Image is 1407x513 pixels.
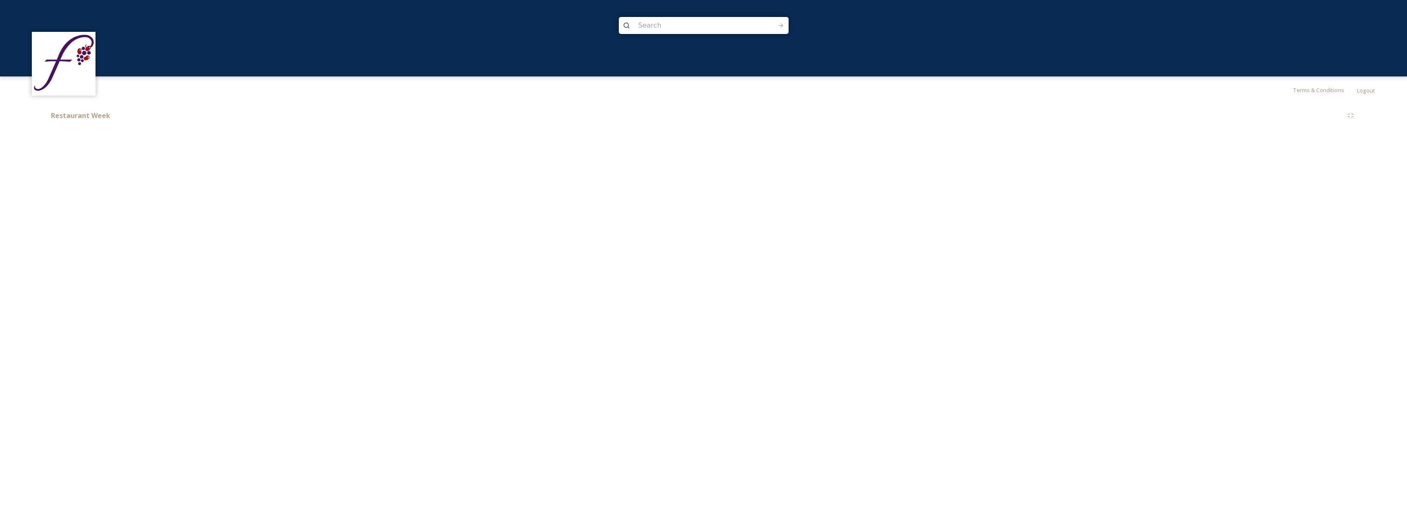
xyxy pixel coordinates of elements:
[634,16,750,35] input: Search
[51,111,110,120] strong: Restaurant Week
[33,33,95,95] img: visitfairfieldca_logo.jpeg
[1293,86,1344,94] span: Terms & Conditions
[1357,87,1375,94] span: Logout
[1293,85,1357,95] a: Terms & Conditions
